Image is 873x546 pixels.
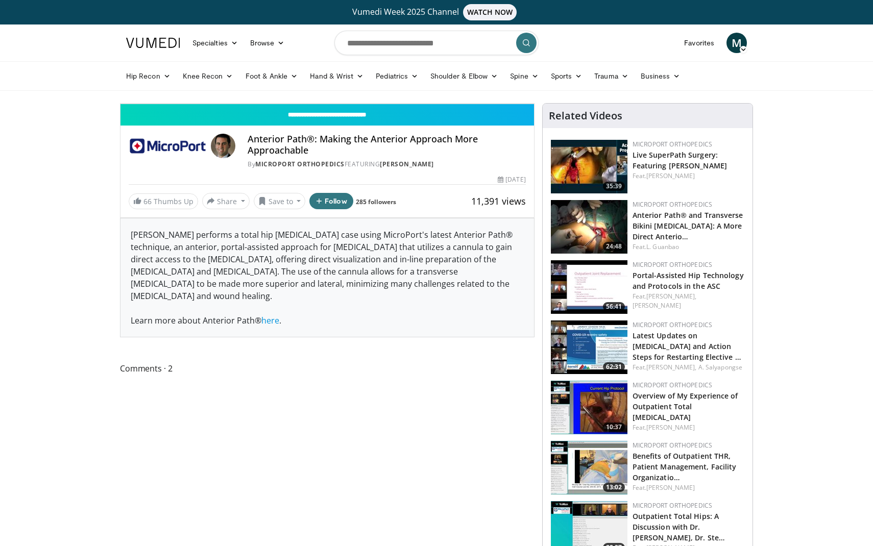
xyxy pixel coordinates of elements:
img: 7c3fea80-3997-4312-804b-1a0d01591874.150x105_q85_crop-smart_upscale.jpg [551,260,627,314]
img: cee1d1b7-8116-40a5-b3e3-2222e0f54caf.150x105_q85_crop-smart_upscale.jpg [551,441,627,494]
a: Anterior Path® and Transverse Bikini [MEDICAL_DATA]: A More Direct Anterio… [633,210,743,241]
div: Feat. [633,483,744,492]
div: Feat. [633,292,744,310]
img: MicroPort Orthopedics [129,134,207,158]
img: 75e32c17-26c8-4605-836e-b64fa3314462.150x105_q85_crop-smart_upscale.jpg [551,320,627,374]
a: Latest Updates on [MEDICAL_DATA] and Action Steps for Restarting Elective … [633,331,741,362]
a: L. Guanbao [646,242,679,251]
span: 13:02 [603,483,625,492]
button: Follow [309,193,353,209]
a: Hip Recon [120,66,177,86]
span: 35:39 [603,182,625,191]
div: Feat. [633,242,744,252]
a: [PERSON_NAME] [646,423,695,432]
a: [PERSON_NAME] [646,483,695,492]
h4: Related Videos [549,110,622,122]
div: [DATE] [498,175,525,184]
a: here [261,315,279,326]
a: [PERSON_NAME], [646,292,696,301]
a: Shoulder & Elbow [424,66,504,86]
a: MicroPort Orthopedics [633,260,713,269]
a: Spine [504,66,544,86]
a: [PERSON_NAME] [646,171,695,180]
a: 66 Thumbs Up [129,193,198,209]
a: A. Salyapongse [698,363,742,371]
a: Overview of My Experience of Outpatient Total [MEDICAL_DATA] [633,391,738,422]
div: [PERSON_NAME] performs a total hip [MEDICAL_DATA] case using MicroPort's latest Anterior Path® te... [120,218,534,337]
span: 56:41 [603,302,625,311]
button: Save to [254,193,306,209]
div: By FEATURING [248,160,525,169]
img: 6a3a5807-3bfc-4894-8777-c6b6b4e9d375.150x105_q85_crop-smart_upscale.jpg [551,200,627,254]
span: 62:31 [603,362,625,371]
span: WATCH NOW [463,4,517,20]
h4: Anterior Path®: Making the Anterior Approach More Approachable [248,134,525,156]
a: 24:48 [551,200,627,254]
a: M [726,33,747,53]
div: Feat. [633,363,744,372]
a: [PERSON_NAME] [380,160,434,168]
a: Foot & Ankle [239,66,304,86]
img: VuMedi Logo [126,38,180,48]
a: MicroPort Orthopedics [633,320,713,329]
a: Business [635,66,687,86]
a: Knee Recon [177,66,239,86]
a: 10:37 [551,381,627,434]
button: Share [202,193,250,209]
a: Benefits of Outpatient THR, Patient Management, Facility Organizatio… [633,451,737,482]
a: Pediatrics [370,66,424,86]
a: Favorites [678,33,720,53]
a: 13:02 [551,441,627,494]
a: Browse [244,33,291,53]
a: MicroPort Orthopedics [633,200,713,209]
input: Search topics, interventions [334,31,539,55]
img: b1597ee7-cf41-4585-b267-0e78d19b3be0.150x105_q85_crop-smart_upscale.jpg [551,140,627,193]
a: 35:39 [551,140,627,193]
a: 62:31 [551,320,627,374]
a: 285 followers [356,197,396,206]
a: Live SuperPath Surgery: Featuring [PERSON_NAME] [633,150,727,170]
a: MicroPort Orthopedics [633,441,713,450]
span: 11,391 views [471,195,526,207]
img: 74f60b56-84a1-449e-aca2-e1dfe487c11c.150x105_q85_crop-smart_upscale.jpg [551,381,627,434]
a: [PERSON_NAME], [646,363,696,371]
a: Vumedi Week 2025 ChannelWATCH NOW [128,4,745,20]
a: Specialties [186,33,244,53]
a: Sports [545,66,589,86]
a: MicroPort Orthopedics [633,140,713,148]
span: 24:48 [603,242,625,251]
div: Feat. [633,423,744,432]
a: MicroPort Orthopedics [633,381,713,389]
span: 66 [143,196,152,206]
a: Trauma [588,66,635,86]
span: 10:37 [603,423,625,432]
a: Portal-Assisted Hip Technology and Protocols in the ASC [633,270,744,291]
span: Comments 2 [120,362,535,375]
a: Outpatient Total Hips: A Discussion with Dr. [PERSON_NAME], Dr. Ste… [633,511,725,542]
a: Hand & Wrist [304,66,370,86]
a: MicroPort Orthopedics [255,160,345,168]
a: MicroPort Orthopedics [633,501,713,510]
a: [PERSON_NAME] [633,301,681,310]
a: 56:41 [551,260,627,314]
div: Feat. [633,171,744,181]
img: Avatar [211,134,235,158]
